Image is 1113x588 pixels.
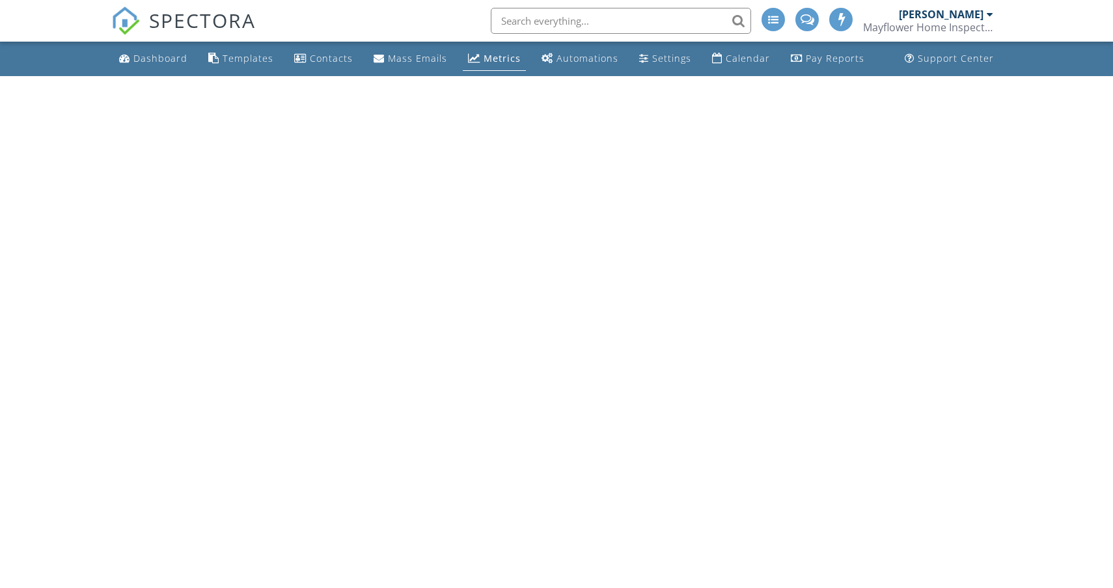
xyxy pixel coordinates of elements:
[289,47,358,71] a: Contacts
[634,47,696,71] a: Settings
[111,7,140,35] img: The Best Home Inspection Software - Spectora
[556,52,618,64] div: Automations
[114,47,193,71] a: Dashboard
[806,52,864,64] div: Pay Reports
[707,47,775,71] a: Calendar
[310,52,353,64] div: Contacts
[223,52,273,64] div: Templates
[900,47,999,71] a: Support Center
[368,47,452,71] a: Mass Emails
[203,47,279,71] a: Templates
[786,47,870,71] a: Pay Reports
[149,7,256,34] span: SPECTORA
[536,47,624,71] a: Automations (Advanced)
[133,52,187,64] div: Dashboard
[484,52,521,64] div: Metrics
[863,21,993,34] div: Mayflower Home Inspection
[652,52,691,64] div: Settings
[388,52,447,64] div: Mass Emails
[918,52,994,64] div: Support Center
[899,8,983,21] div: [PERSON_NAME]
[726,52,770,64] div: Calendar
[491,8,751,34] input: Search everything...
[463,47,526,71] a: Metrics
[111,18,256,45] a: SPECTORA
